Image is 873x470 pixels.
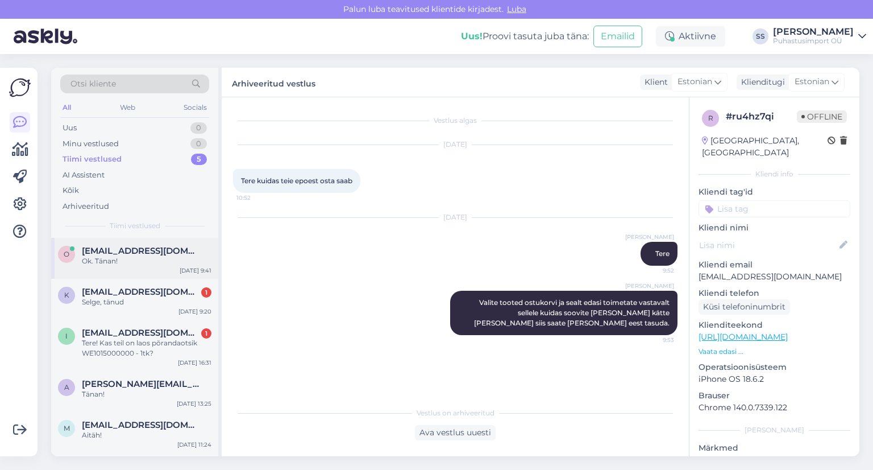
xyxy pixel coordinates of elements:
[64,424,70,432] span: m
[795,76,829,88] span: Estonian
[699,239,837,252] input: Lisa nimi
[191,154,207,165] div: 5
[656,26,725,47] div: Aktiivne
[504,4,530,14] span: Luba
[631,336,674,344] span: 9:53
[82,328,200,338] span: info@saarevesta.ee
[60,100,73,115] div: All
[699,287,850,299] p: Kliendi telefon
[677,76,712,88] span: Estonian
[699,186,850,198] p: Kliendi tag'id
[699,169,850,179] div: Kliendi info
[64,383,69,391] span: a
[181,100,209,115] div: Socials
[233,116,677,126] div: Vestlus algas
[110,221,160,231] span: Tiimi vestlused
[82,297,211,307] div: Selge, tänud
[797,110,847,123] span: Offline
[177,399,211,408] div: [DATE] 13:25
[415,425,496,440] div: Ava vestlus uuesti
[65,332,68,340] span: i
[625,233,674,241] span: [PERSON_NAME]
[178,358,211,367] div: [DATE] 16:31
[699,442,850,454] p: Märkmed
[236,193,279,202] span: 10:52
[726,110,797,123] div: # ru4hz7qi
[773,27,866,46] a: [PERSON_NAME]Puhastusimport OÜ
[201,287,211,298] div: 1
[63,170,105,181] div: AI Assistent
[461,30,589,43] div: Proovi tasuta juba täna:
[737,76,785,88] div: Klienditugi
[233,212,677,222] div: [DATE]
[190,122,207,134] div: 0
[699,425,850,435] div: [PERSON_NAME]
[118,100,138,115] div: Web
[63,185,79,196] div: Kõik
[82,430,211,440] div: Aitäh!
[417,408,494,418] span: Vestlus on arhiveeritud
[699,332,788,342] a: [URL][DOMAIN_NAME]
[178,307,211,316] div: [DATE] 9:20
[64,291,69,299] span: k
[9,77,31,98] img: Askly Logo
[625,282,674,290] span: [PERSON_NAME]
[82,256,211,266] div: Ok. Tänan!
[190,138,207,150] div: 0
[63,201,109,212] div: Arhiveeritud
[773,36,854,46] div: Puhastusimport OÜ
[232,75,315,90] label: Arhiveeritud vestlus
[82,379,200,389] span: artur@kaaviar.ee
[593,26,642,47] button: Emailid
[753,28,768,44] div: SS
[702,135,828,159] div: [GEOGRAPHIC_DATA], [GEOGRAPHIC_DATA]
[63,138,119,150] div: Minu vestlused
[474,298,671,327] span: Valite tooted ostukorvi ja sealt edasi toimetate vastavalt sellele kuidas soovite [PERSON_NAME] k...
[699,347,850,357] p: Vaata edasi ...
[699,402,850,414] p: Chrome 140.0.7339.122
[63,122,77,134] div: Uus
[177,440,211,449] div: [DATE] 11:24
[708,114,713,122] span: r
[70,78,116,90] span: Otsi kliente
[655,249,670,258] span: Tere
[773,27,854,36] div: [PERSON_NAME]
[699,390,850,402] p: Brauser
[699,373,850,385] p: iPhone OS 18.6.2
[640,76,668,88] div: Klient
[699,259,850,271] p: Kliendi email
[82,338,211,358] div: Tere! Kas teil on laos põrandaotsik WE1015000000 - 1tk?
[461,31,483,42] b: Uus!
[180,266,211,275] div: [DATE] 9:41
[201,328,211,339] div: 1
[64,250,69,258] span: o
[82,246,200,256] span: olesja.grebtsova@kuristikula.edu.ee
[699,361,850,373] p: Operatsioonisüsteem
[82,420,200,430] span: marju.randjoe1@manniku.edu.ee
[699,222,850,234] p: Kliendi nimi
[241,176,352,185] span: Tere kuidas teie epoest osta saab
[699,299,790,315] div: Küsi telefoninumbrit
[699,319,850,331] p: Klienditeekond
[82,287,200,297] span: kirsika.ani@outlook.com
[631,266,674,275] span: 9:52
[699,271,850,283] p: [EMAIL_ADDRESS][DOMAIN_NAME]
[82,389,211,399] div: Tänan!
[233,139,677,150] div: [DATE]
[699,200,850,217] input: Lisa tag
[63,154,122,165] div: Tiimi vestlused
